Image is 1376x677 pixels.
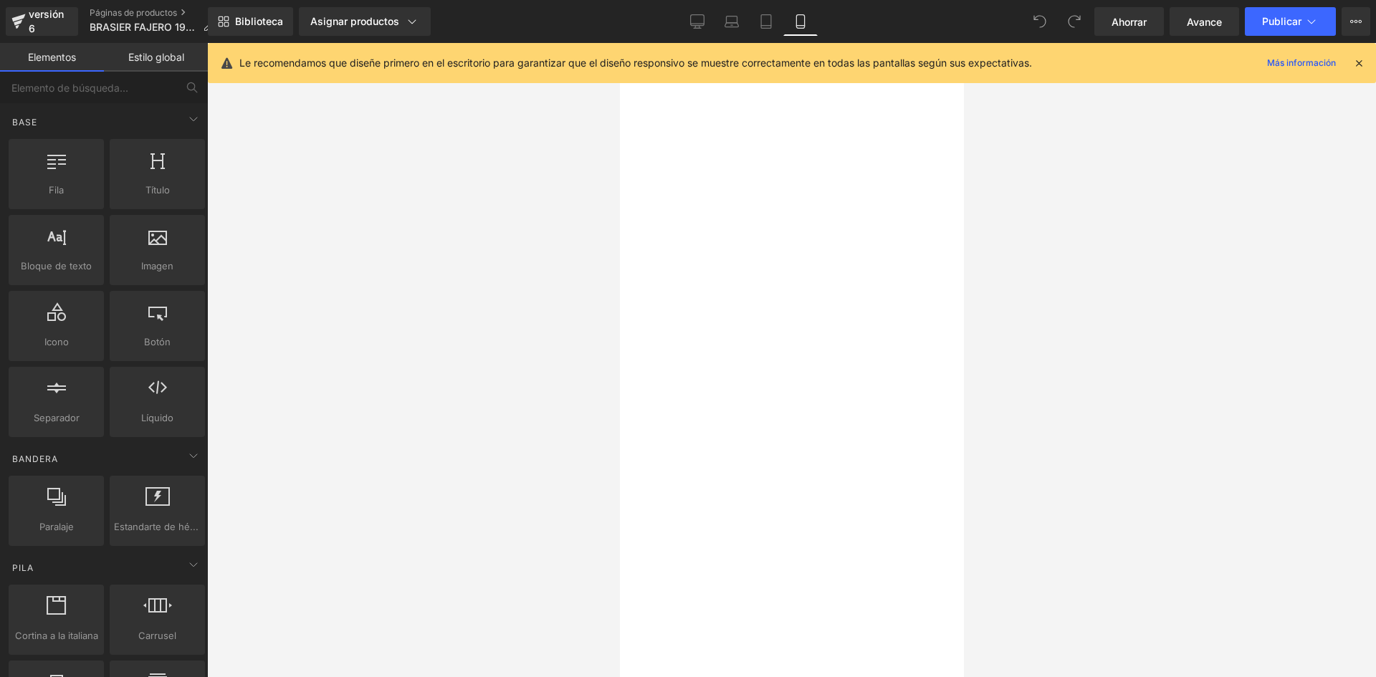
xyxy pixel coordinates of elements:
[1170,7,1239,36] a: Avance
[44,336,69,347] font: Icono
[1026,7,1054,36] button: Deshacer
[715,7,749,36] a: Computadora portátil
[39,521,74,532] font: Paralaje
[90,21,203,33] font: BRASIER FAJERO 19-09
[1262,15,1301,27] font: Publicar
[90,7,224,19] a: Páginas de productos
[680,7,715,36] a: De oficina
[12,117,37,128] font: Base
[1060,7,1089,36] button: Rehacer
[21,260,92,272] font: Bloque de texto
[12,562,34,573] font: Pila
[141,260,173,272] font: Imagen
[783,7,818,36] a: Móvil
[114,521,205,532] font: Estandarte de héroe
[34,412,80,423] font: Separador
[90,7,177,18] font: Páginas de productos
[12,453,58,464] font: Bandera
[235,15,283,27] font: Biblioteca
[1261,54,1342,72] a: Más información
[1187,16,1222,28] font: Avance
[28,51,76,63] font: Elementos
[128,51,184,63] font: Estilo global
[208,7,293,36] a: Nueva Biblioteca
[141,412,173,423] font: Líquido
[15,630,98,641] font: Cortina a la italiana
[49,184,64,196] font: Fila
[1245,7,1336,36] button: Publicar
[749,7,783,36] a: Tableta
[145,184,170,196] font: Título
[1112,16,1147,28] font: Ahorrar
[144,336,171,347] font: Botón
[1342,7,1370,36] button: Más
[29,8,64,34] font: versión 6
[310,15,399,27] font: Asignar productos
[138,630,176,641] font: Carrusel
[6,7,78,36] a: versión 6
[239,57,1032,69] font: Le recomendamos que diseñe primero en el escritorio para garantizar que el diseño responsivo se m...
